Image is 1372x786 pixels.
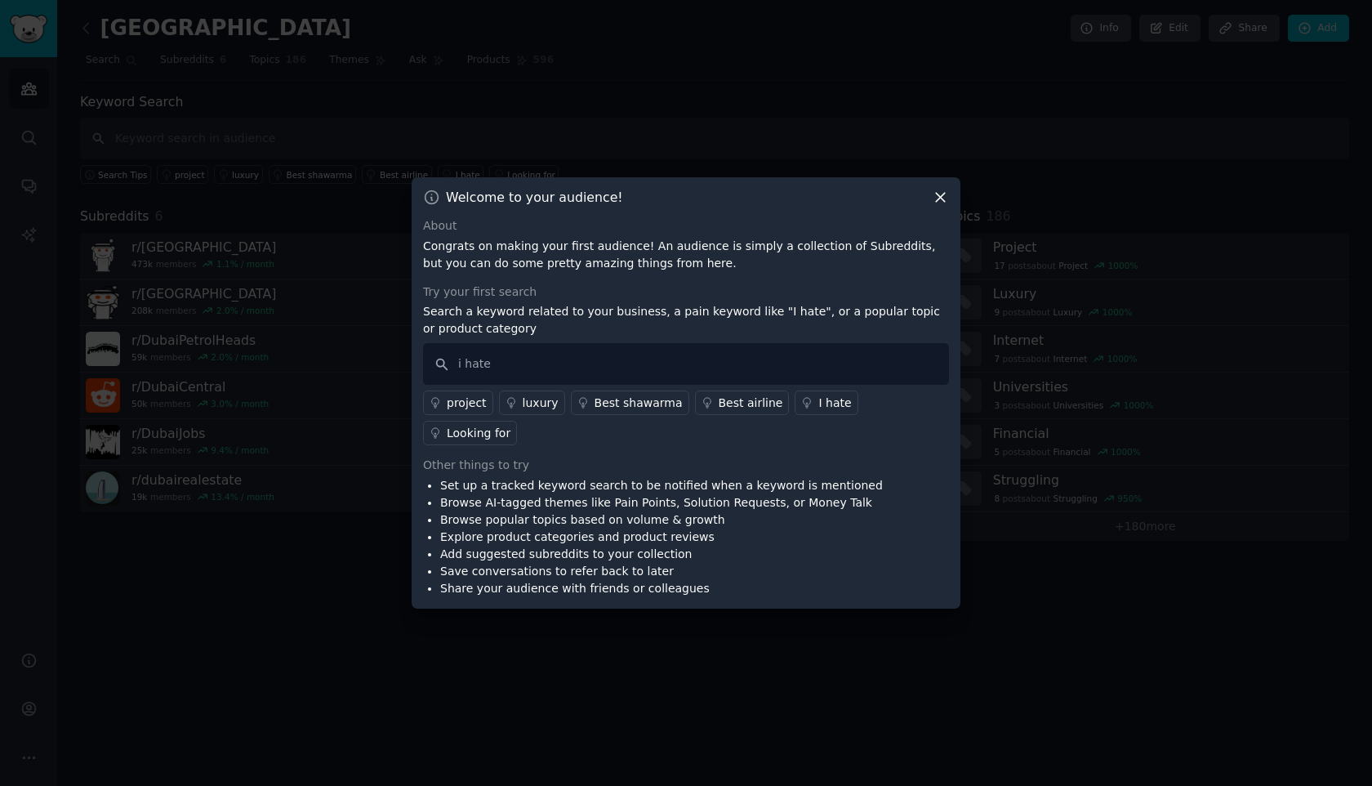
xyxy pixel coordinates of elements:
li: Browse AI-tagged themes like Pain Points, Solution Requests, or Money Talk [440,494,883,511]
li: Share your audience with friends or colleagues [440,580,883,597]
li: Browse popular topics based on volume & growth [440,511,883,529]
a: project [423,391,493,415]
a: Best airline [695,391,790,415]
li: Set up a tracked keyword search to be notified when a keyword is mentioned [440,477,883,494]
p: Congrats on making your first audience! An audience is simply a collection of Subreddits, but you... [423,238,949,272]
a: luxury [499,391,565,415]
div: Best airline [719,395,783,412]
div: luxury [523,395,559,412]
div: Try your first search [423,284,949,301]
input: Keyword search in audience [423,343,949,385]
h3: Welcome to your audience! [446,189,623,206]
div: project [447,395,487,412]
li: Explore product categories and product reviews [440,529,883,546]
a: Best shawarma [571,391,689,415]
div: Best shawarma [595,395,683,412]
div: Other things to try [423,457,949,474]
div: I hate [818,395,851,412]
a: I hate [795,391,857,415]
div: About [423,217,949,234]
li: Save conversations to refer back to later [440,563,883,580]
a: Looking for [423,421,517,445]
p: Search a keyword related to your business, a pain keyword like "I hate", or a popular topic or pr... [423,303,949,337]
div: Looking for [447,425,510,442]
li: Add suggested subreddits to your collection [440,546,883,563]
